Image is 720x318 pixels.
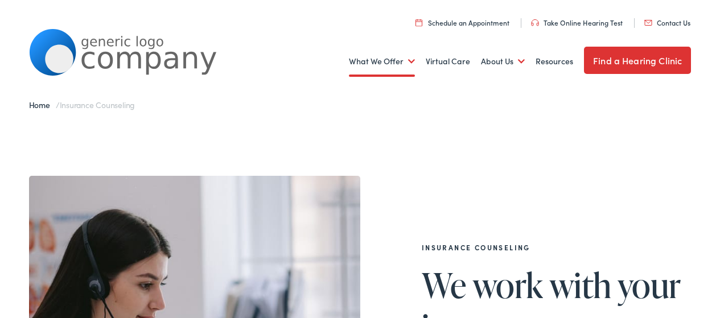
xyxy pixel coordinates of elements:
a: Virtual Care [426,40,470,82]
h2: Insurance Counseling [422,243,692,251]
span: Insurance Counseling [60,99,135,110]
span: work [472,266,543,304]
img: utility icon [531,19,539,26]
a: About Us [481,40,525,82]
a: Find a Hearing Clinic [584,47,691,74]
span: your [618,266,681,304]
a: Home [29,99,56,110]
a: Contact Us [644,18,690,27]
a: Resources [536,40,573,82]
a: Take Online Hearing Test [531,18,623,27]
span: / [29,99,135,110]
span: We [422,266,466,304]
span: with [549,266,611,304]
img: utility icon [644,20,652,26]
img: utility icon [415,19,422,26]
a: Schedule an Appointment [415,18,509,27]
a: What We Offer [349,40,415,82]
